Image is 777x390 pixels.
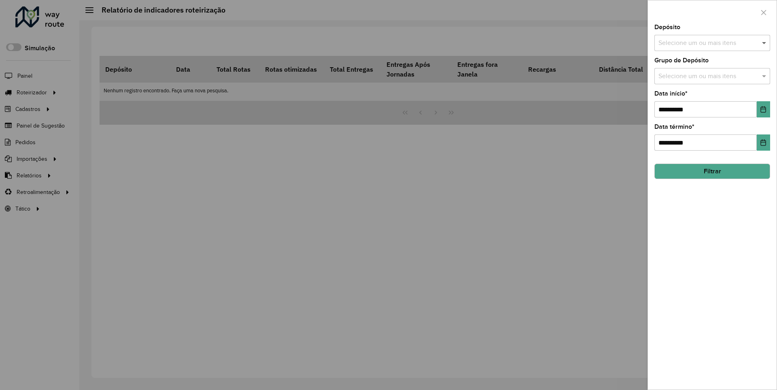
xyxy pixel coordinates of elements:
[654,55,709,65] label: Grupo de Depósito
[654,89,688,98] label: Data início
[654,22,680,32] label: Depósito
[654,164,770,179] button: Filtrar
[654,122,694,132] label: Data término
[757,101,770,117] button: Choose Date
[757,134,770,151] button: Choose Date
